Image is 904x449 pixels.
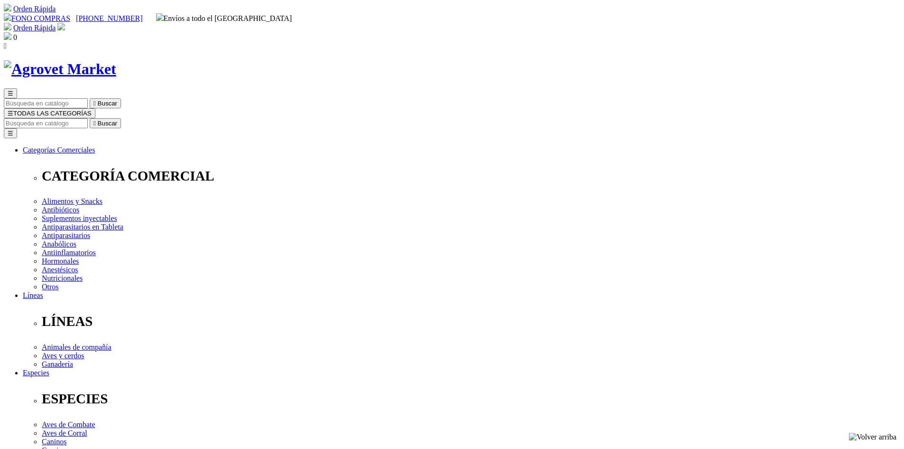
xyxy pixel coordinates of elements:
[42,420,95,429] a: Aves de Combate
[4,23,11,30] img: shopping-cart.svg
[42,274,83,282] a: Nutricionales
[4,98,88,108] input: Buscar
[42,240,76,248] a: Anabólicos
[57,24,65,32] a: Acceda a su cuenta de cliente
[4,88,17,98] button: ☰
[23,291,43,299] a: Líneas
[4,118,88,128] input: Buscar
[42,206,79,214] a: Antibióticos
[42,352,84,360] a: Aves y cerdos
[42,231,90,239] a: Antiparasitarios
[4,108,95,118] button: ☰TODAS LAS CATEGORÍAS
[4,4,11,11] img: shopping-cart.svg
[156,13,164,21] img: delivery-truck.svg
[42,391,900,407] p: ESPECIES
[90,118,121,128] button:  Buscar
[42,168,900,184] p: CATEGORÍA COMERCIAL
[4,32,11,40] img: shopping-bag.svg
[42,223,123,231] a: Antiparasitarios en Tableta
[42,314,900,329] p: LÍNEAS
[42,248,96,257] a: Antiinflamatorios
[13,5,56,13] a: Orden Rápida
[42,266,78,274] a: Anestésicos
[156,14,292,22] span: Envíos a todo el [GEOGRAPHIC_DATA]
[76,14,142,22] a: [PHONE_NUMBER]
[23,369,49,377] a: Especies
[42,197,103,205] a: Alimentos y Snacks
[42,429,87,437] a: Aves de Corral
[13,24,56,32] a: Orden Rápida
[42,438,66,446] a: Caninos
[42,257,79,265] a: Hormonales
[42,360,73,368] a: Ganadería
[93,100,96,107] i: 
[57,23,65,30] img: user.svg
[8,110,13,117] span: ☰
[23,146,95,154] a: Categorías Comerciales
[4,128,17,138] button: ☰
[98,120,117,127] span: Buscar
[4,13,11,21] img: phone.svg
[42,214,117,222] a: Suplementos inyectables
[93,120,96,127] i: 
[13,33,17,41] span: 0
[4,42,7,50] i: 
[849,433,896,441] img: Volver arriba
[90,98,121,108] button:  Buscar
[42,343,112,351] a: Animales de compañía
[8,90,13,97] span: ☰
[42,283,59,291] a: Otros
[4,60,116,78] img: Agrovet Market
[98,100,117,107] span: Buscar
[4,14,70,22] a: FONO COMPRAS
